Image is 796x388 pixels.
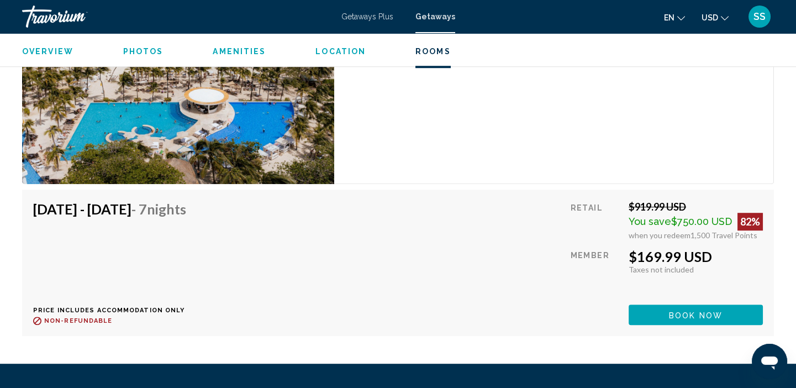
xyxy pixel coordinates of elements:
[702,9,729,25] button: Change currency
[22,47,73,56] span: Overview
[123,46,164,56] button: Photos
[22,6,330,28] a: Travorium
[753,11,766,22] span: SS
[415,47,451,56] span: Rooms
[213,47,266,56] span: Amenities
[745,5,774,28] button: User Menu
[737,213,763,230] div: 82%
[690,230,757,240] span: 1,500 Travel Points
[629,305,763,325] button: Book now
[664,9,685,25] button: Change language
[664,13,674,22] span: en
[123,47,164,56] span: Photos
[702,13,718,22] span: USD
[341,12,393,21] a: Getaways Plus
[33,307,194,314] p: Price includes accommodation only
[629,265,694,274] span: Taxes not included
[213,46,266,56] button: Amenities
[44,317,112,324] span: Non-refundable
[315,47,366,56] span: Location
[415,46,451,56] button: Rooms
[629,230,690,240] span: when you redeem
[22,46,73,56] button: Overview
[629,248,763,265] div: $169.99 USD
[752,344,787,379] iframe: Button to launch messaging window
[571,248,620,296] div: Member
[629,201,763,213] div: $919.99 USD
[415,12,455,21] a: Getaways
[131,201,186,217] span: - 7
[671,216,732,227] span: $750.00 USD
[669,311,723,319] span: Book now
[33,201,186,217] h4: [DATE] - [DATE]
[147,201,186,217] span: Nights
[315,46,366,56] button: Location
[571,201,620,240] div: Retail
[629,216,671,227] span: You save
